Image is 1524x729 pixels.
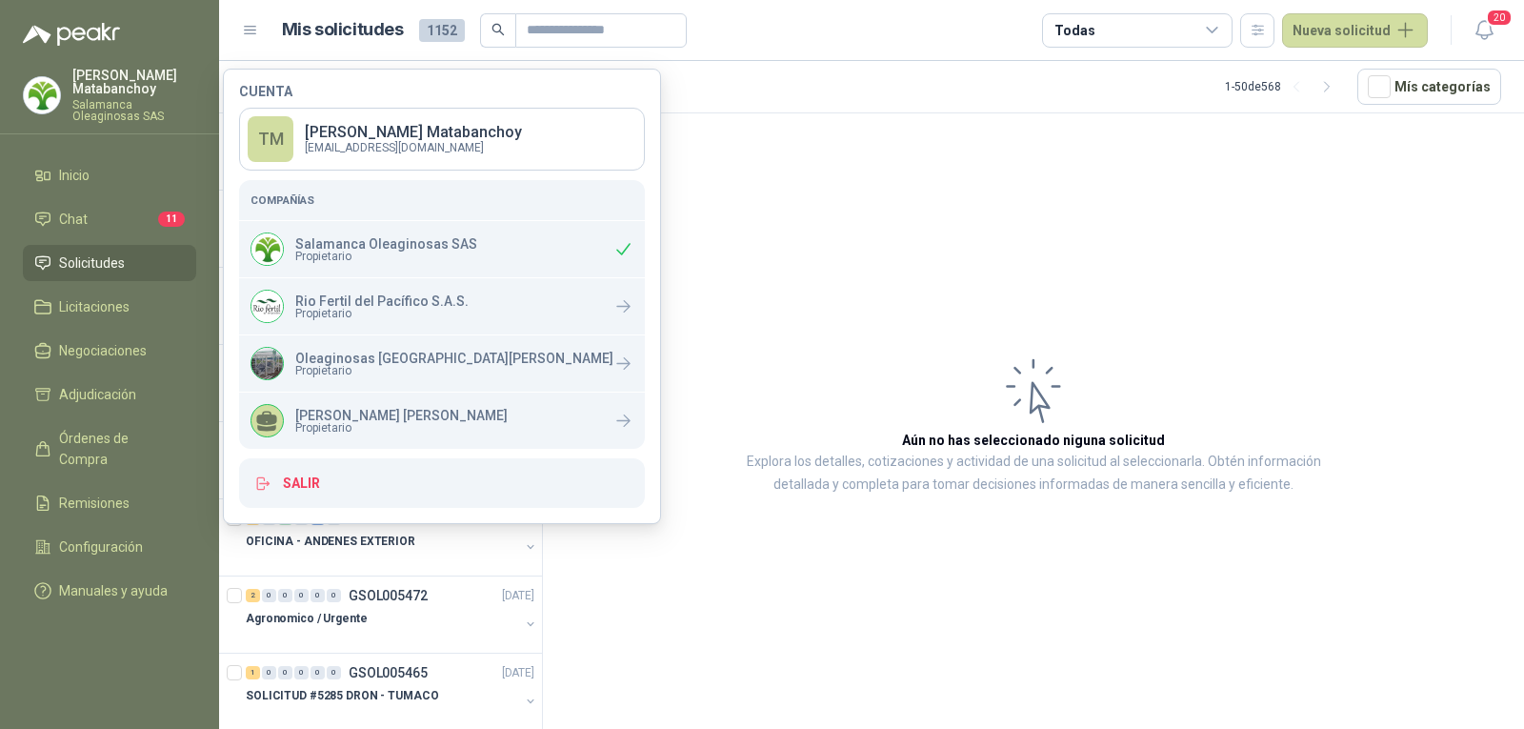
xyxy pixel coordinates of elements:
[239,221,645,277] div: Company LogoSalamanca Oleaginosas SASPropietario
[295,237,477,251] p: Salamanca Oleaginosas SAS
[1357,69,1501,105] button: Mís categorías
[1225,71,1342,102] div: 1 - 50 de 568
[23,289,196,325] a: Licitaciones
[327,589,341,602] div: 0
[23,157,196,193] a: Inicio
[295,365,613,376] span: Propietario
[282,16,404,44] h1: Mis solicitudes
[295,409,508,422] p: [PERSON_NAME] [PERSON_NAME]
[246,589,260,602] div: 2
[59,165,90,186] span: Inicio
[246,533,415,551] p: OFICINA - ANDENES EXTERIOR
[59,493,130,514] span: Remisiones
[349,589,428,602] p: GSOL005472
[327,666,341,679] div: 0
[251,233,283,265] img: Company Logo
[502,664,534,682] p: [DATE]
[24,77,60,113] img: Company Logo
[295,352,613,365] p: Oleaginosas [GEOGRAPHIC_DATA][PERSON_NAME]
[246,687,439,705] p: SOLICITUD #5285 DRON - TUMACO
[158,212,185,227] span: 11
[349,666,428,679] p: GSOL005465
[72,99,196,122] p: Salamanca Oleaginosas SAS
[23,529,196,565] a: Configuración
[23,420,196,477] a: Órdenes de Compra
[59,428,178,470] span: Órdenes de Compra
[1486,9,1513,27] span: 20
[239,108,645,171] a: TM[PERSON_NAME] Matabanchoy[EMAIL_ADDRESS][DOMAIN_NAME]
[246,507,538,568] a: 1 0 6 0 1 0 GSOL005474[DATE] OFICINA - ANDENES EXTERIOR
[491,23,505,36] span: search
[902,430,1165,451] h3: Aún no has seleccionado niguna solicitud
[295,251,477,262] span: Propietario
[59,253,125,273] span: Solicitudes
[311,666,325,679] div: 0
[294,589,309,602] div: 0
[1282,13,1428,48] button: Nueva solicitud
[246,610,368,628] p: Agronomico / Urgente
[295,308,469,319] span: Propietario
[305,142,522,153] p: [EMAIL_ADDRESS][DOMAIN_NAME]
[246,584,538,645] a: 2 0 0 0 0 0 GSOL005472[DATE] Agronomico / Urgente
[1054,20,1094,41] div: Todas
[278,589,292,602] div: 0
[23,23,120,46] img: Logo peakr
[239,85,645,98] h4: Cuenta
[251,291,283,322] img: Company Logo
[251,192,633,209] h5: Compañías
[59,296,130,317] span: Licitaciones
[59,537,143,557] span: Configuración
[246,661,538,722] a: 1 0 0 0 0 0 GSOL005465[DATE] SOLICITUD #5285 DRON - TUMACO
[262,589,276,602] div: 0
[23,573,196,609] a: Manuales y ayuda
[295,422,508,434] span: Propietario
[295,294,469,308] p: Rio Fertil del Pacífico S.A.S.
[502,587,534,605] p: [DATE]
[305,125,522,140] p: [PERSON_NAME] Matabanchoy
[262,666,276,679] div: 0
[59,209,88,230] span: Chat
[239,278,645,334] a: Company LogoRio Fertil del Pacífico S.A.S.Propietario
[59,580,168,601] span: Manuales y ayuda
[23,201,196,237] a: Chat11
[239,393,645,449] a: [PERSON_NAME] [PERSON_NAME]Propietario
[59,340,147,361] span: Negociaciones
[248,116,293,162] div: TM
[246,666,260,679] div: 1
[23,485,196,521] a: Remisiones
[239,335,645,392] a: Company LogoOleaginosas [GEOGRAPHIC_DATA][PERSON_NAME]Propietario
[349,512,428,525] p: GSOL005474
[311,589,325,602] div: 0
[59,384,136,405] span: Adjudicación
[294,666,309,679] div: 0
[1467,13,1501,48] button: 20
[72,69,196,95] p: [PERSON_NAME] Matabanchoy
[23,376,196,413] a: Adjudicación
[251,348,283,379] img: Company Logo
[733,451,1333,496] p: Explora los detalles, cotizaciones y actividad de una solicitud al seleccionarla. Obtén informaci...
[419,19,465,42] span: 1152
[278,666,292,679] div: 0
[23,245,196,281] a: Solicitudes
[23,333,196,369] a: Negociaciones
[239,458,645,508] button: Salir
